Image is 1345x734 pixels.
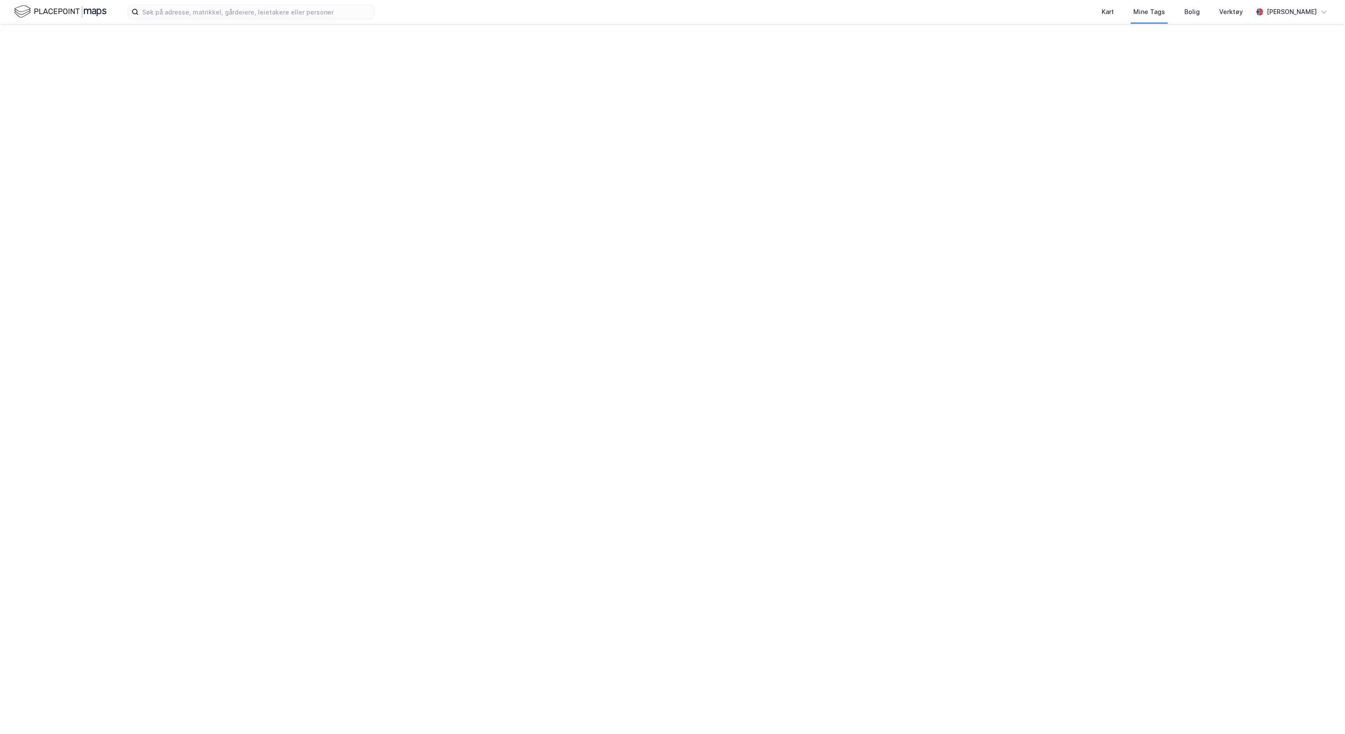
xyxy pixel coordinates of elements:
div: [PERSON_NAME] [1267,7,1317,17]
div: Bolig [1184,7,1200,17]
input: Søk på adresse, matrikkel, gårdeiere, leietakere eller personer [139,5,374,18]
div: Mine Tags [1133,7,1165,17]
div: Kart [1102,7,1114,17]
img: logo.f888ab2527a4732fd821a326f86c7f29.svg [14,4,107,19]
div: Verktøy [1219,7,1243,17]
